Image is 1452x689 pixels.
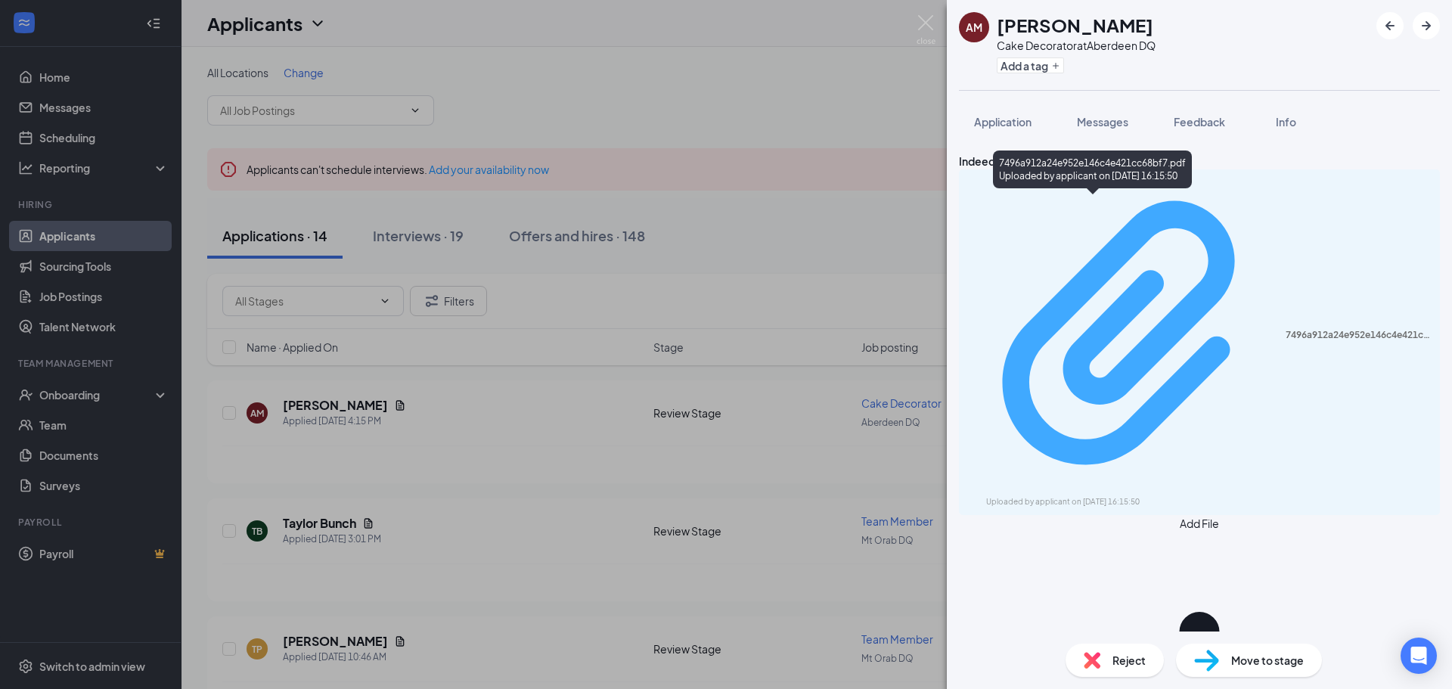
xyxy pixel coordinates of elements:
h1: [PERSON_NAME] [997,12,1153,38]
span: Feedback [1174,115,1225,129]
div: 7496a912a24e952e146c4e421cc68bf7.pdf [1286,329,1431,341]
svg: ArrowRight [1417,17,1435,35]
span: Move to stage [1231,652,1304,669]
svg: ArrowLeftNew [1381,17,1399,35]
span: Messages [1077,115,1128,129]
button: ArrowLeftNew [1376,12,1404,39]
button: PlusAdd a tag [997,57,1064,73]
span: Info [1276,115,1296,129]
button: ArrowRight [1413,12,1440,39]
div: Indeed Resume [959,153,1440,169]
svg: Paperclip [968,176,1286,494]
a: Paperclip7496a912a24e952e146c4e421cc68bf7.pdfUploaded by applicant on [DATE] 16:15:50 [968,176,1431,508]
span: Reject [1112,652,1146,669]
svg: Plus [1051,61,1060,70]
span: Application [974,115,1032,129]
div: 7496a912a24e952e146c4e421cc68bf7.pdf Uploaded by applicant on [DATE] 16:15:50 [993,151,1192,188]
div: Open Intercom Messenger [1401,638,1437,674]
div: Cake Decorator at Aberdeen DQ [997,38,1156,53]
div: Uploaded by applicant on [DATE] 16:15:50 [986,496,1213,508]
div: AM [966,20,982,35]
